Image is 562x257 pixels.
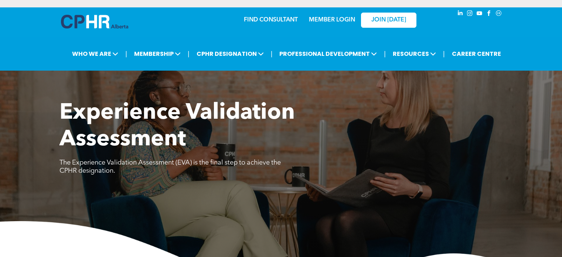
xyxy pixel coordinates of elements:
a: FIND CONSULTANT [244,17,298,23]
img: A blue and white logo for cp alberta [61,15,128,28]
li: | [384,46,386,61]
a: facebook [485,9,493,19]
span: JOIN [DATE] [371,17,406,24]
span: MEMBERSHIP [132,47,183,61]
span: WHO WE ARE [70,47,120,61]
li: | [188,46,190,61]
li: | [125,46,127,61]
span: RESOURCES [391,47,438,61]
a: youtube [476,9,484,19]
a: linkedin [456,9,464,19]
a: JOIN [DATE] [361,13,416,28]
li: | [271,46,273,61]
span: Experience Validation Assessment [59,102,295,151]
span: CPHR DESIGNATION [194,47,266,61]
a: instagram [466,9,474,19]
span: PROFESSIONAL DEVELOPMENT [277,47,379,61]
li: | [443,46,445,61]
a: MEMBER LOGIN [309,17,355,23]
a: Social network [495,9,503,19]
span: The Experience Validation Assessment (EVA) is the final step to achieve the CPHR designation. [59,159,281,174]
a: CAREER CENTRE [450,47,503,61]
